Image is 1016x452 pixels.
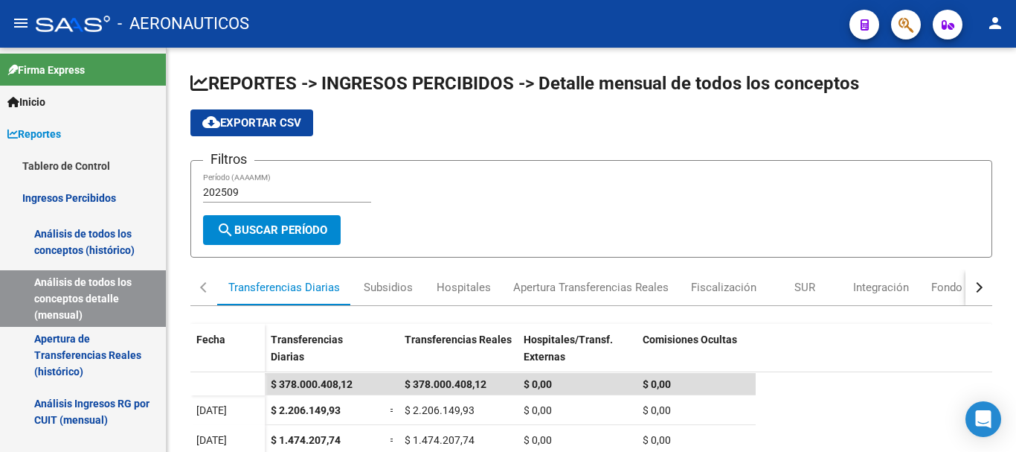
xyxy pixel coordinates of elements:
[202,116,301,130] span: Exportar CSV
[202,113,220,131] mat-icon: cloud_download
[524,404,552,416] span: $ 0,00
[190,324,265,386] datatable-header-cell: Fecha
[390,404,396,416] span: =
[190,73,859,94] span: REPORTES -> INGRESOS PERCIBIDOS -> Detalle mensual de todos los conceptos
[196,334,225,346] span: Fecha
[271,378,353,390] span: $ 378.000.408,12
[405,334,512,346] span: Transferencias Reales
[643,378,671,390] span: $ 0,00
[437,279,491,296] div: Hospitales
[271,434,341,446] span: $ 1.474.207,74
[853,279,909,296] div: Integración
[524,334,613,363] span: Hospitales/Transf. Externas
[203,215,341,245] button: Buscar Período
[7,126,61,142] span: Reportes
[390,434,396,446] span: =
[643,404,671,416] span: $ 0,00
[524,434,552,446] span: $ 0,00
[271,404,341,416] span: $ 2.206.149,93
[118,7,249,40] span: - AERONAUTICOS
[364,279,413,296] div: Subsidios
[271,334,343,363] span: Transferencias Diarias
[7,62,85,78] span: Firma Express
[518,324,637,386] datatable-header-cell: Hospitales/Transf. Externas
[405,434,475,446] span: $ 1.474.207,74
[691,279,756,296] div: Fiscalización
[643,334,737,346] span: Comisiones Ocultas
[513,279,669,296] div: Apertura Transferencias Reales
[524,378,552,390] span: $ 0,00
[794,279,815,296] div: SUR
[965,401,1001,437] div: Open Intercom Messenger
[637,324,756,386] datatable-header-cell: Comisiones Ocultas
[405,378,486,390] span: $ 378.000.408,12
[196,404,227,416] span: [DATE]
[216,223,327,237] span: Buscar Período
[12,14,30,32] mat-icon: menu
[399,324,518,386] datatable-header-cell: Transferencias Reales
[265,324,384,386] datatable-header-cell: Transferencias Diarias
[7,94,45,110] span: Inicio
[216,221,234,239] mat-icon: search
[986,14,1004,32] mat-icon: person
[228,279,340,296] div: Transferencias Diarias
[405,404,475,416] span: $ 2.206.149,93
[196,434,227,446] span: [DATE]
[203,149,254,170] h3: Filtros
[643,434,671,446] span: $ 0,00
[190,109,313,136] button: Exportar CSV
